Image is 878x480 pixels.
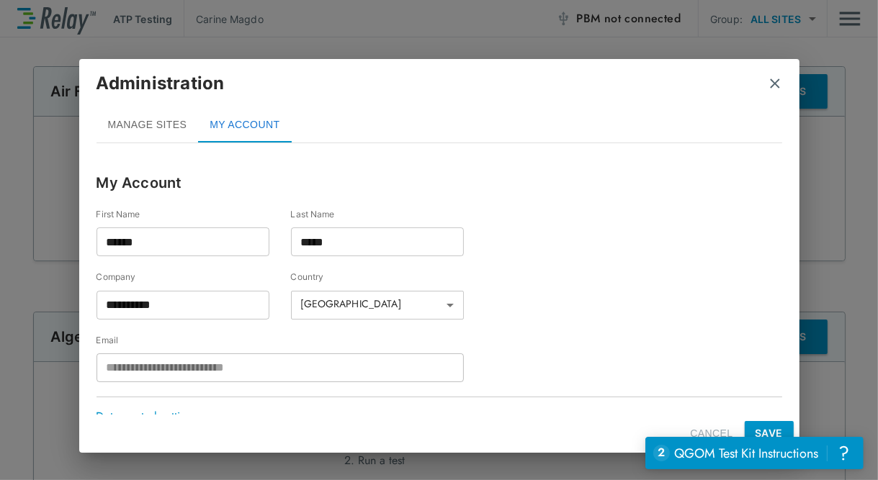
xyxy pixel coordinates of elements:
label: Email [97,334,485,346]
button: close [768,76,782,91]
iframe: Resource center [645,437,864,469]
button: SAVE [745,421,794,447]
img: Close [768,76,782,91]
p: Administration [97,71,225,96]
button: MANAGE SITES [97,108,199,142]
p: Data control settings [97,408,205,425]
label: Country [291,271,485,283]
label: First Name [97,208,291,220]
label: Last Name [291,208,464,220]
label: Company [97,271,291,283]
button: CANCEL [684,420,738,447]
p: My Account [97,172,782,194]
div: [GEOGRAPHIC_DATA] [291,286,464,324]
button: MY ACCOUNT [198,108,291,142]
